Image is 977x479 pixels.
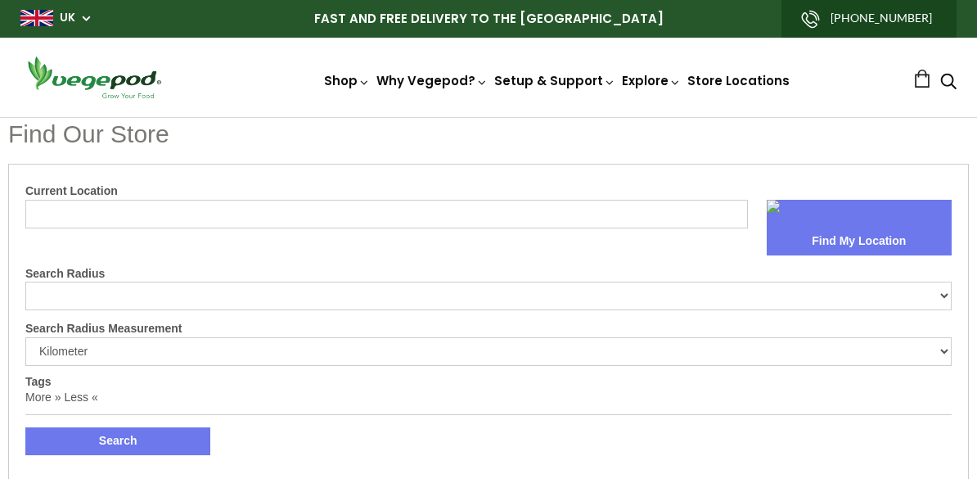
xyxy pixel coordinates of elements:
[25,427,210,455] button: Search
[376,72,488,89] a: Why Vegepod?
[622,72,681,89] a: Explore
[324,72,370,89] a: Shop
[25,391,61,404] a: More »
[767,200,780,213] img: sca.location-find-location.png
[8,117,969,151] h1: Find Our Store
[25,375,52,388] label: Tags
[25,183,952,200] label: Current Location
[64,391,97,404] a: Less «
[20,54,168,101] img: Vegepod
[25,266,952,282] label: Search Radius
[494,72,615,89] a: Setup & Support
[767,228,952,255] button: Find My Location
[940,75,957,92] a: Search
[687,72,790,89] a: Store Locations
[60,10,75,26] a: UK
[25,321,952,337] label: Search Radius Measurement
[20,10,53,26] img: gb_large.png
